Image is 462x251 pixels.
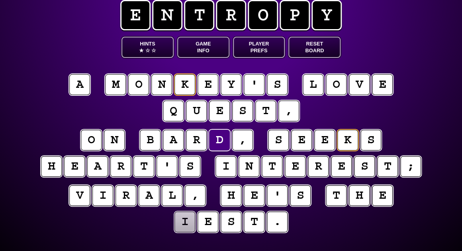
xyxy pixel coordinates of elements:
[233,37,285,58] button: PlayerPrefs
[268,130,289,150] puzzle-tile: s
[87,156,108,177] puzzle-tile: a
[186,101,207,121] puzzle-tile: u
[174,211,195,232] puzzle-tile: i
[221,211,241,232] puzzle-tile: s
[291,130,312,150] puzzle-tile: e
[255,101,276,121] puzzle-tile: t
[244,211,264,232] puzzle-tile: t
[267,74,288,95] puzzle-tile: s
[128,74,149,95] puzzle-tile: o
[326,185,346,206] puzzle-tile: t
[139,47,144,54] span: ★
[267,185,288,206] puzzle-tile: '
[262,156,282,177] puzzle-tile: t
[185,185,206,206] puzzle-tile: ,
[81,130,102,150] puzzle-tile: o
[349,185,370,206] puzzle-tile: h
[180,156,200,177] puzzle-tile: s
[400,156,421,177] puzzle-tile: ;
[157,156,177,177] puzzle-tile: '
[314,130,335,150] puzzle-tile: e
[92,185,113,206] puzzle-tile: i
[163,101,184,121] puzzle-tile: q
[285,156,305,177] puzzle-tile: e
[177,37,229,58] button: GameInfo
[267,211,288,232] puzzle-tile: .
[41,156,62,177] puzzle-tile: h
[198,211,218,232] puzzle-tile: e
[69,74,90,95] puzzle-tile: a
[232,130,253,150] puzzle-tile: ,
[145,47,150,54] span: ☆
[372,74,393,95] puzzle-tile: e
[110,156,131,177] puzzle-tile: r
[244,185,264,206] puzzle-tile: e
[64,156,85,177] puzzle-tile: e
[215,156,236,177] puzzle-tile: i
[221,185,241,206] puzzle-tile: h
[288,37,341,58] button: ResetBoard
[69,185,90,206] puzzle-tile: v
[326,74,346,95] puzzle-tile: o
[139,185,159,206] puzzle-tile: a
[349,74,370,95] puzzle-tile: v
[209,130,230,150] puzzle-tile: d
[133,156,154,177] puzzle-tile: t
[105,74,126,95] puzzle-tile: m
[221,74,241,95] puzzle-tile: y
[198,74,218,95] puzzle-tile: e
[360,130,381,150] puzzle-tile: s
[104,130,125,150] puzzle-tile: n
[151,74,172,95] puzzle-tile: n
[278,101,299,121] puzzle-tile: ,
[163,130,184,150] puzzle-tile: a
[244,74,264,95] puzzle-tile: '
[162,185,182,206] puzzle-tile: l
[331,156,352,177] puzzle-tile: e
[354,156,375,177] puzzle-tile: s
[140,130,161,150] puzzle-tile: b
[239,156,259,177] puzzle-tile: n
[186,130,207,150] puzzle-tile: r
[308,156,329,177] puzzle-tile: r
[290,185,311,206] puzzle-tile: s
[377,156,398,177] puzzle-tile: t
[121,37,174,58] button: Hints★ ☆ ☆
[232,101,253,121] puzzle-tile: s
[151,47,156,54] span: ☆
[372,185,393,206] puzzle-tile: e
[209,101,230,121] puzzle-tile: e
[303,74,323,95] puzzle-tile: l
[115,185,136,206] puzzle-tile: r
